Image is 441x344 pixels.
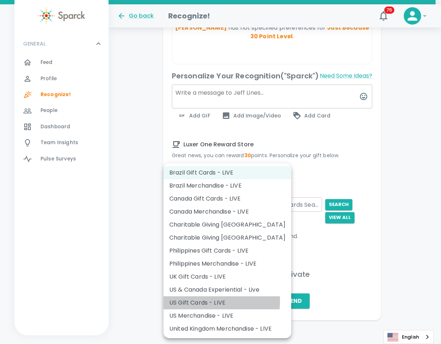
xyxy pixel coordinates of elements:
[383,330,434,344] aside: Language selected: English
[164,179,291,192] li: Brazil Merchandise - LIVE
[384,330,433,344] a: English
[164,296,291,309] li: US Gift Cards - LIVE
[164,218,291,231] li: Charitable Giving [GEOGRAPHIC_DATA]
[164,192,291,205] li: Canada Gift Cards - LIVE
[164,231,291,244] li: Charitable Giving [GEOGRAPHIC_DATA]
[164,322,291,335] li: United Kingdom Merchandise - LIVE
[164,166,291,179] li: Brazil Gift Cards - LIVE
[383,330,434,344] div: Language
[164,309,291,322] li: US Merchandise - LIVE
[164,257,291,270] li: Philippines Merchandise - LIVE
[164,270,291,283] li: UK Gift Cards - LIVE
[164,283,291,296] li: US & Canada Experiential - Live
[164,244,291,257] li: Philippines Gift Cards - LIVE
[164,205,291,218] li: Canada Merchandise - LIVE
